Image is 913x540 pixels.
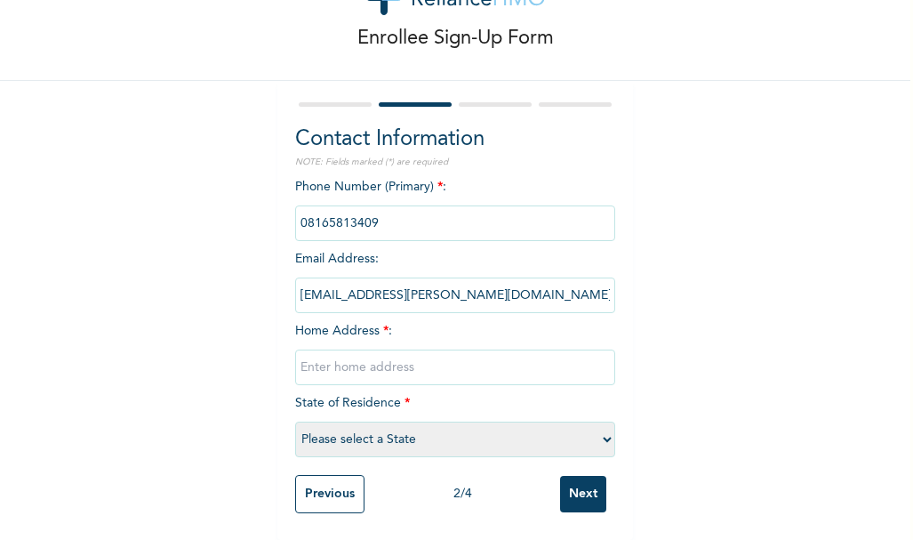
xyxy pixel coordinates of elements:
input: Enter Primary Phone Number [295,206,615,241]
input: Enter email Address [295,278,615,313]
span: Phone Number (Primary) : [295,181,615,230]
input: Previous [295,475,364,513]
input: Enter home address [295,350,615,385]
div: 2 / 4 [364,485,560,504]
p: Enrollee Sign-Up Form [357,24,554,53]
span: Home Address : [295,325,615,374]
span: State of Residence [295,397,615,446]
p: NOTE: Fields marked (*) are required [295,156,615,169]
h2: Contact Information [295,124,615,156]
input: Next [560,476,606,512]
span: Email Address : [295,253,615,302]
